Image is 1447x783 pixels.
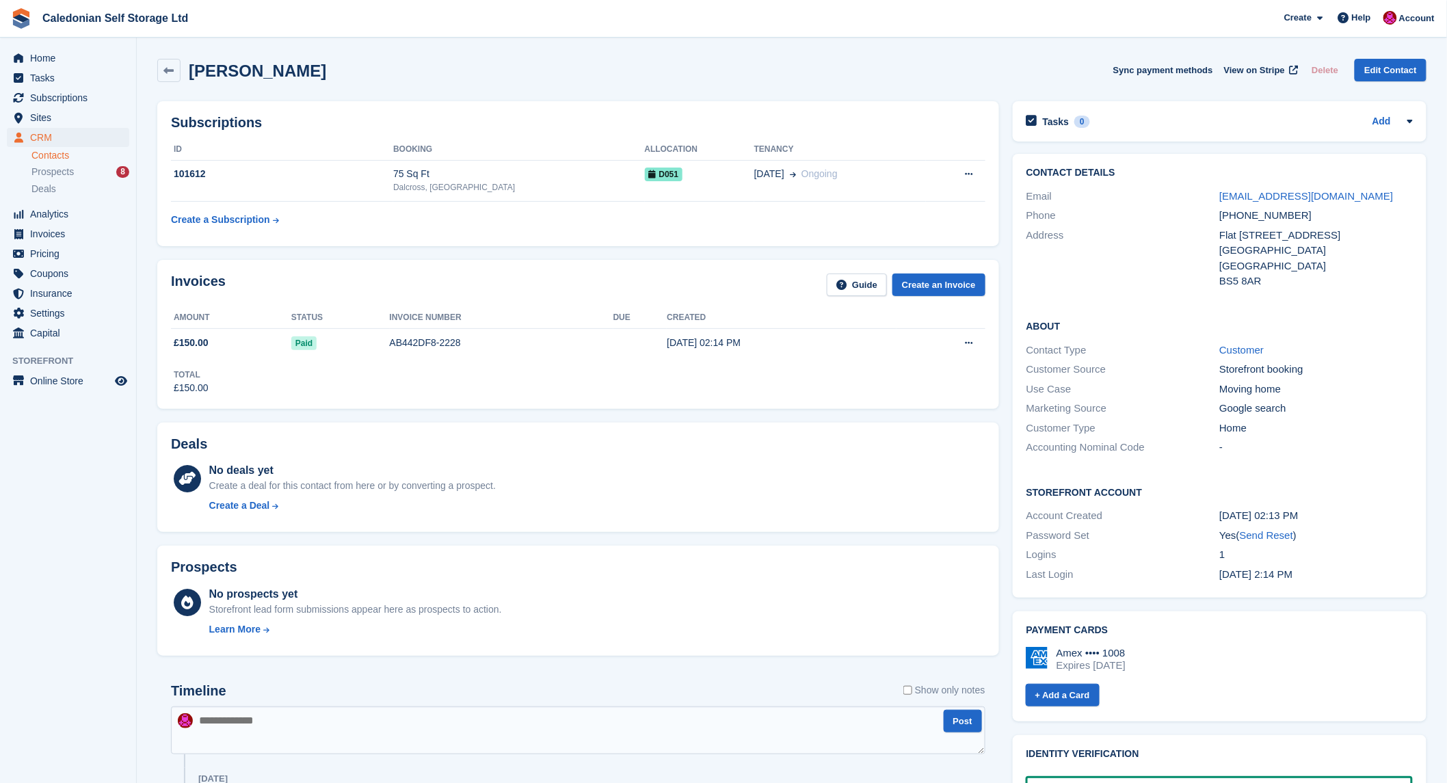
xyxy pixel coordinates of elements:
a: View on Stripe [1219,59,1301,81]
div: 0 [1074,116,1090,128]
time: 2025-08-14 13:14:52 UTC [1219,568,1292,580]
div: AB442DF8-2228 [390,336,613,350]
div: BS5 8AR [1219,274,1413,289]
a: menu [7,284,129,303]
span: Settings [30,304,112,323]
a: Create an Invoice [892,274,985,296]
a: Prospects 8 [31,165,129,179]
a: Preview store [113,373,129,389]
a: Guide [827,274,887,296]
div: £150.00 [174,381,209,395]
div: Moving home [1219,382,1413,397]
span: D051 [645,168,683,181]
div: No prospects yet [209,586,502,602]
div: [DATE] 02:13 PM [1219,508,1413,524]
div: Password Set [1026,528,1220,544]
div: 101612 [171,167,393,181]
a: menu [7,68,129,88]
span: Deals [31,183,56,196]
div: 8 [116,166,129,178]
span: [DATE] [754,167,784,181]
th: Invoice number [390,307,613,329]
a: menu [7,128,129,147]
div: Contact Type [1026,343,1220,358]
a: Caledonian Self Storage Ltd [37,7,194,29]
img: Amex Logo [1026,647,1048,669]
div: - [1219,440,1413,455]
h2: Prospects [171,559,237,575]
h2: Identity verification [1026,749,1413,760]
a: Create a Deal [209,499,496,513]
a: Learn More [209,622,502,637]
a: Customer [1219,344,1264,356]
button: Post [944,710,982,732]
span: ( ) [1236,529,1297,541]
div: [DATE] 02:14 PM [667,336,896,350]
a: Create a Subscription [171,207,279,233]
div: 1 [1219,547,1413,563]
th: Status [291,307,390,329]
h2: [PERSON_NAME] [189,62,326,80]
h2: Tasks [1043,116,1070,128]
a: menu [7,108,129,127]
div: Amex •••• 1008 [1057,647,1126,659]
a: menu [7,264,129,283]
span: Tasks [30,68,112,88]
span: Invoices [30,224,112,243]
h2: Timeline [171,683,226,699]
div: Learn More [209,622,261,637]
h2: Deals [171,436,207,452]
h2: Payment cards [1026,625,1413,636]
span: Paid [291,336,317,350]
span: Online Store [30,371,112,390]
a: Edit Contact [1355,59,1426,81]
div: Address [1026,228,1220,289]
a: menu [7,371,129,390]
button: Sync payment methods [1113,59,1213,81]
span: Ongoing [801,168,838,179]
div: Total [174,369,209,381]
a: menu [7,323,129,343]
span: CRM [30,128,112,147]
div: Account Created [1026,508,1220,524]
div: [PHONE_NUMBER] [1219,208,1413,224]
button: Delete [1306,59,1344,81]
div: Yes [1219,528,1413,544]
span: Home [30,49,112,68]
div: Google search [1219,401,1413,416]
th: Booking [393,139,644,161]
span: View on Stripe [1224,64,1285,77]
a: menu [7,49,129,68]
h2: Subscriptions [171,115,985,131]
h2: Invoices [171,274,226,296]
a: menu [7,244,129,263]
div: Create a Subscription [171,213,270,227]
span: Coupons [30,264,112,283]
div: Storefront lead form submissions appear here as prospects to action. [209,602,502,617]
a: menu [7,204,129,224]
a: menu [7,88,129,107]
th: Created [667,307,896,329]
span: Prospects [31,165,74,178]
a: Add [1372,114,1391,130]
span: Help [1352,11,1371,25]
span: Sites [30,108,112,127]
div: [GEOGRAPHIC_DATA] [1219,258,1413,274]
div: Email [1026,189,1220,204]
div: Home [1219,421,1413,436]
div: Accounting Nominal Code [1026,440,1220,455]
div: Marketing Source [1026,401,1220,416]
span: Account [1399,12,1435,25]
h2: Contact Details [1026,168,1413,178]
span: Subscriptions [30,88,112,107]
h2: Storefront Account [1026,485,1413,499]
div: Customer Type [1026,421,1220,436]
img: Donald Mathieson [1383,11,1397,25]
img: stora-icon-8386f47178a22dfd0bd8f6a31ec36ba5ce8667c1dd55bd0f319d3a0aa187defe.svg [11,8,31,29]
a: menu [7,304,129,323]
div: Phone [1026,208,1220,224]
img: Donald Mathieson [178,713,193,728]
input: Show only notes [903,683,912,698]
span: £150.00 [174,336,209,350]
label: Show only notes [903,683,985,698]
